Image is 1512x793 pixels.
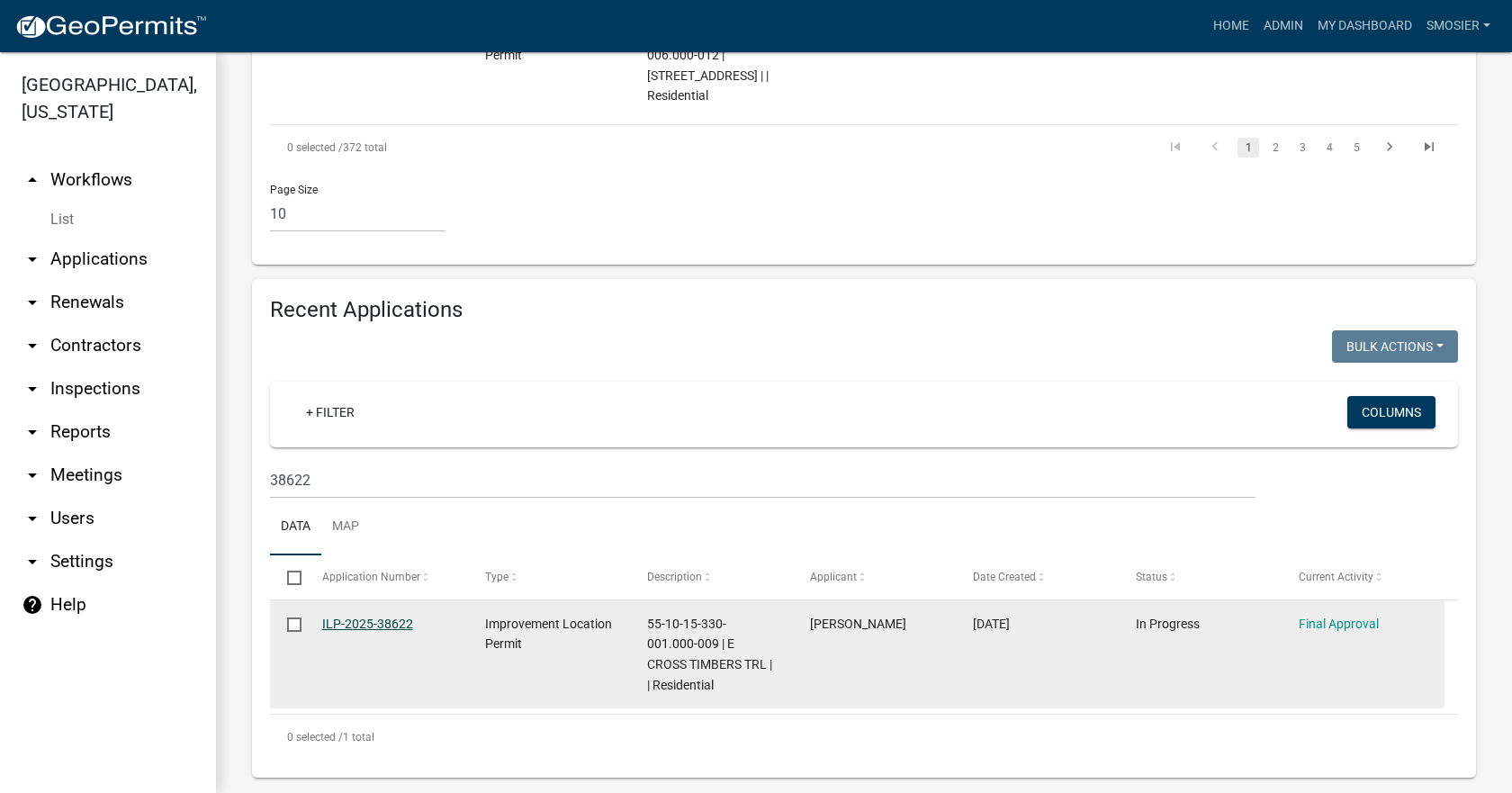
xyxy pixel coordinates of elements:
a: 3 [1291,138,1313,158]
li: page 4 [1316,132,1343,163]
span: Applicant [810,571,857,583]
span: Improvement Location Permit [485,617,612,652]
a: 4 [1318,138,1340,158]
span: 0 selected / [287,141,343,154]
datatable-header-cell: Type [467,555,630,599]
span: Date Created [973,571,1036,583]
li: page 2 [1262,132,1289,163]
a: My Dashboard [1310,9,1419,43]
span: Current Activity [1299,571,1373,583]
button: Columns [1347,396,1435,428]
a: 5 [1345,138,1367,158]
i: arrow_drop_down [22,248,43,270]
a: Admin [1256,9,1310,43]
span: Application Number [322,571,420,583]
i: arrow_drop_down [22,551,43,572]
datatable-header-cell: Select [270,555,304,599]
span: 55-10-15-330-001.000-009 | E CROSS TIMBERS TRL | | Residential [647,617,772,692]
a: go to last page [1412,138,1446,158]
datatable-header-cell: Description [630,555,793,599]
span: Type [485,571,508,583]
span: In Progress [1136,617,1200,631]
span: 0 selected / [287,731,343,743]
datatable-header-cell: Application Number [304,555,467,599]
a: SMosier [1419,9,1498,43]
button: Bulk Actions [1332,330,1458,363]
span: Status [1136,571,1167,583]
datatable-header-cell: Date Created [956,555,1119,599]
a: 1 [1237,138,1259,158]
h4: Recent Applications [270,297,1458,323]
span: 08/07/2025 [973,617,1010,631]
a: go to next page [1372,138,1407,158]
a: + Filter [292,396,369,428]
div: 1 total [270,715,1458,760]
a: Data [270,499,321,556]
a: go to previous page [1198,138,1232,158]
a: ILP-2025-38622 [322,617,413,631]
li: page 5 [1343,132,1370,163]
span: Improvement Location Permit [485,27,612,62]
i: arrow_drop_down [22,378,43,400]
span: Jason Mooney [810,617,906,631]
a: Map [321,499,370,556]
li: page 1 [1235,132,1262,163]
i: arrow_drop_down [22,421,43,443]
i: help [22,594,43,616]
i: arrow_drop_down [22,464,43,486]
a: Home [1206,9,1256,43]
div: 372 total [270,125,738,170]
datatable-header-cell: Applicant [793,555,956,599]
datatable-header-cell: Current Activity [1282,555,1444,599]
a: 2 [1264,138,1286,158]
span: Description [647,571,702,583]
a: Final Approval [1299,617,1379,631]
i: arrow_drop_down [22,508,43,529]
li: page 3 [1289,132,1316,163]
input: Search for applications [270,462,1255,499]
i: arrow_drop_down [22,292,43,313]
i: arrow_drop_up [22,169,43,191]
a: go to first page [1158,138,1192,158]
datatable-header-cell: Status [1119,555,1282,599]
i: arrow_drop_down [22,335,43,356]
